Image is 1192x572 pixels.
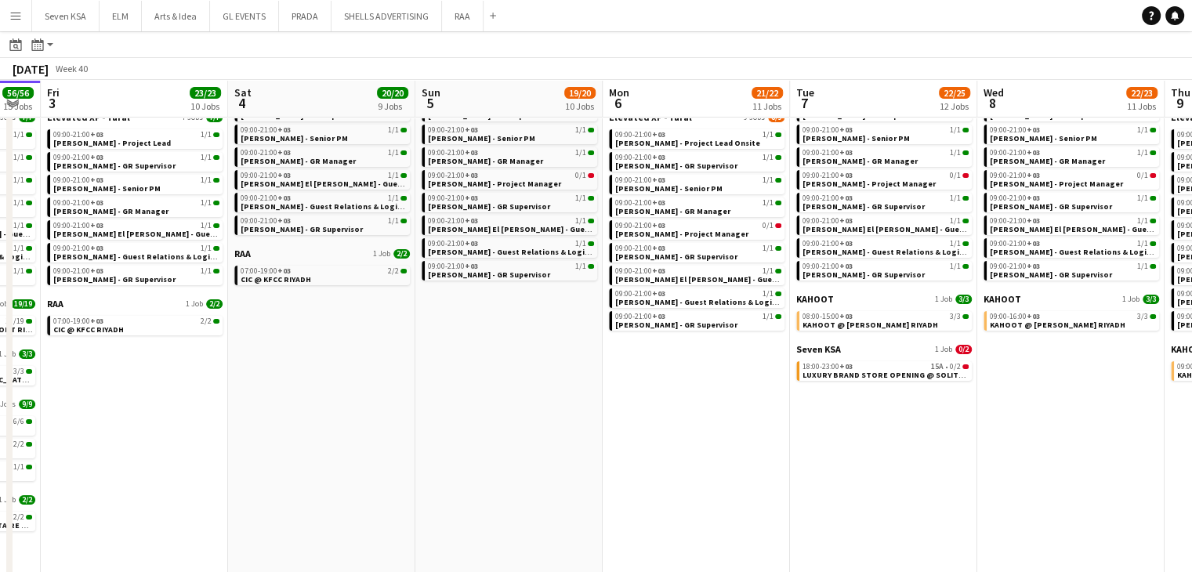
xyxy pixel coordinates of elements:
span: +03 [90,220,103,230]
span: 09:00-21:00 [615,267,665,275]
a: 09:00-21:00+031/1[PERSON_NAME] - GR Supervisor [615,311,781,329]
span: 1/1 [13,222,24,230]
div: Elevated XP - Tural9 Jobs8/909:00-21:00+031/1[PERSON_NAME] - Project Lead Onsite09:00-21:00+031/1... [422,61,597,284]
span: 1/1 [201,267,212,275]
a: 07:00-19:00+032/2CIC @ KFCC RIYADH [241,266,407,284]
span: +03 [1027,147,1040,157]
span: Aysel Ahmadova - Project Lead [53,138,171,148]
div: KAHOOT1 Job3/308:00-15:00+033/3KAHOOT @ [PERSON_NAME] RIYADH [796,293,972,343]
span: 1/1 [13,267,24,275]
span: 09:00-21:00 [803,149,853,157]
span: 1/1 [1137,194,1148,202]
span: 1/1 [1137,126,1148,134]
span: Diana Fazlitdinova - Senior PM [803,133,910,143]
span: 3/3 [1137,313,1148,320]
span: 09:00-21:00 [990,194,1040,202]
span: 1/1 [388,217,399,225]
span: +03 [839,193,853,203]
span: 09:00-21:00 [803,172,853,179]
button: PRADA [279,1,332,31]
span: 1/1 [201,154,212,161]
span: Giuseppe Fontani - GR Manager [53,206,168,216]
span: 1/1 [201,222,212,230]
span: Giuseppe Fontani - GR Manager [241,156,356,166]
span: +03 [839,311,853,321]
span: +03 [90,152,103,162]
span: Fri [47,85,60,100]
span: KAHOOT [796,293,834,305]
a: 09:00-21:00+030/1[PERSON_NAME] - Project Manager [803,170,969,188]
span: Sun [422,85,440,100]
span: +03 [652,220,665,230]
a: 09:00-21:00+031/1[PERSON_NAME] - Project Lead Onsite [615,129,781,147]
a: 09:00-21:00+031/1[PERSON_NAME] - GR Supervisor [428,261,594,279]
span: 18:00-23:00 [803,363,853,371]
span: 1/1 [1137,262,1148,270]
div: KAHOOT1 Job3/309:00-16:00+033/3KAHOOT @ [PERSON_NAME] RIYADH [984,293,1159,334]
a: 09:00-21:00+031/1[PERSON_NAME] - GR Supervisor [990,193,1156,211]
span: 19/19 [5,317,24,325]
span: 09:00-21:00 [428,149,478,157]
span: 1/1 [13,244,24,252]
span: 09:00-21:00 [615,199,665,207]
span: 1/1 [575,240,586,248]
div: • [803,363,969,371]
span: 1/1 [950,194,961,202]
a: RAA1 Job2/2 [234,248,410,259]
span: Week 40 [52,63,91,74]
span: KAHOOT [984,293,1021,305]
span: 09:00-21:00 [803,240,853,248]
span: Youssef Khiari - GR Supervisor [241,224,363,234]
span: +03 [1027,193,1040,203]
span: 0/2 [955,345,972,354]
span: 1/1 [763,154,774,161]
span: 09:00-21:00 [53,154,103,161]
span: 1/1 [13,463,24,471]
span: 1/1 [575,149,586,157]
a: Seven KSA1 Job0/2 [796,343,972,355]
span: +03 [839,261,853,271]
a: 09:00-21:00+031/1[PERSON_NAME] - Project Lead [53,129,219,147]
span: +03 [277,266,291,276]
span: +03 [277,147,291,157]
a: 09:00-21:00+031/1[PERSON_NAME] - Guest Relations & Logistics Manager [990,238,1156,256]
span: +03 [465,238,478,248]
span: 1/1 [763,313,774,320]
span: 09:00-21:00 [428,262,478,270]
span: Diana Fazlitdinova - Senior PM [53,183,161,194]
span: 2/2 [13,440,24,448]
a: 07:00-19:00+032/2CIC @ KFCC RIYADH [53,316,219,334]
span: +03 [277,215,291,226]
span: +03 [1027,170,1040,180]
span: +03 [652,152,665,162]
span: 19/19 [11,299,35,309]
button: GL EVENTS [210,1,279,31]
a: 09:00-21:00+031/1[PERSON_NAME] El [PERSON_NAME] - Guest Relations Manager [241,170,407,188]
span: 3/3 [955,295,972,304]
span: +03 [839,215,853,226]
span: +03 [277,125,291,135]
span: KAHOOT @ MALFA HALL RIYADH [803,320,938,330]
a: 09:00-21:00+031/1[PERSON_NAME] - Senior PM [803,125,969,143]
span: +03 [1027,311,1040,321]
span: +03 [652,288,665,299]
span: +03 [90,243,103,253]
a: 09:00-21:00+031/1[PERSON_NAME] - GR Manager [803,147,969,165]
span: +03 [90,197,103,208]
span: 09:00-21:00 [990,126,1040,134]
span: 09:00-21:00 [990,240,1040,248]
span: Giuseppe Fontani - GR Manager [615,206,730,216]
span: 3/3 [1143,295,1159,304]
span: +03 [90,129,103,139]
a: 09:00-21:00+031/1[PERSON_NAME] - Guest Relations & Logistics Manager [615,288,781,306]
span: 09:00-21:00 [53,222,103,230]
span: 1/1 [763,244,774,252]
a: 09:00-21:00+031/1[PERSON_NAME] - GR Supervisor [803,193,969,211]
span: +03 [1027,215,1040,226]
span: Basim Aqil - GR Supervisor [615,161,737,171]
span: 1/1 [1137,240,1148,248]
span: Mahmoud Kerzani - Project Manager [990,179,1123,189]
span: Basim Aqil - GR Supervisor [53,161,176,171]
span: 09:00-21:00 [241,217,291,225]
a: 09:00-21:00+031/1[PERSON_NAME] - GR Supervisor [803,261,969,279]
